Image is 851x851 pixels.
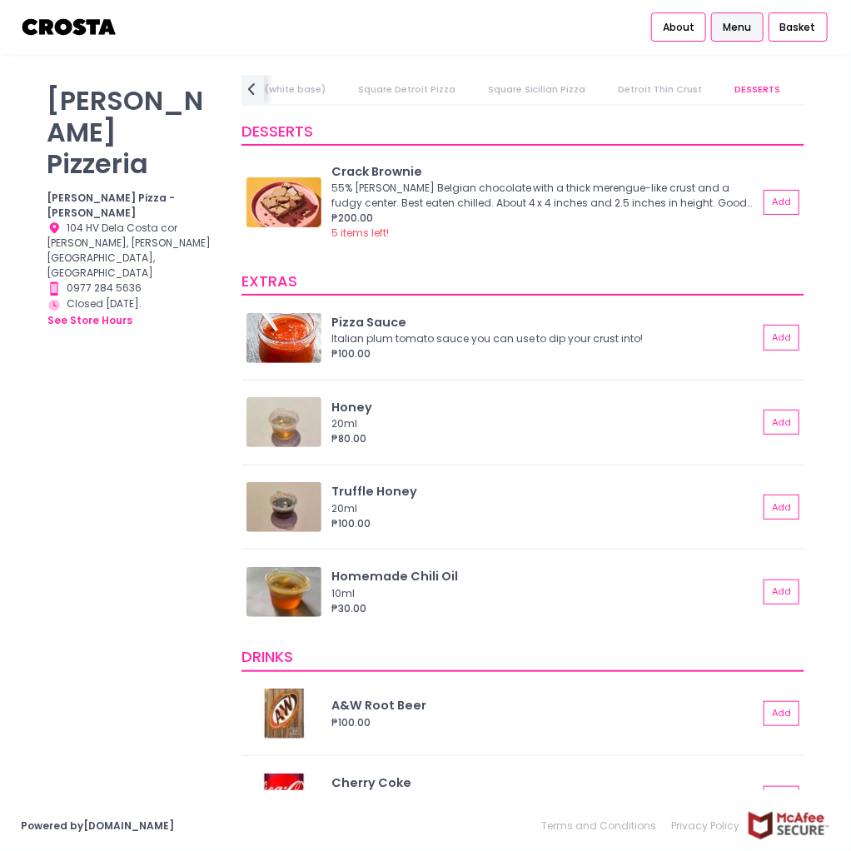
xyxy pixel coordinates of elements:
[47,281,221,296] div: 0977 284 5636
[331,314,759,332] div: Pizza Sauce
[47,312,133,329] button: see store hours
[764,325,799,350] button: Add
[331,586,754,601] div: 10ml
[246,482,321,532] img: Truffle Honey
[246,774,321,824] img: Cherry Coke
[331,163,759,182] div: Crack Brownie
[47,85,221,181] p: [PERSON_NAME] Pizzeria
[331,331,754,346] div: Italian plum tomato sauce you can use to dip your crust into!
[21,12,118,42] img: logo
[47,191,175,220] b: [PERSON_NAME] Pizza - [PERSON_NAME]
[720,75,796,104] a: DESSERTS
[651,12,706,42] a: About
[241,647,293,668] span: DRINKS
[21,819,174,833] a: Powered by[DOMAIN_NAME]
[711,12,763,42] a: Menu
[473,75,601,104] a: Square Sicilian Pizza
[604,75,718,104] a: Detroit Thin Crust
[764,580,799,605] button: Add
[246,313,321,363] img: Pizza Sauce
[331,516,759,531] div: ₱100.00
[343,75,470,104] a: Square Detroit Pizza
[331,226,389,240] span: 5 items left!
[764,786,799,811] button: Add
[331,697,759,715] div: A&W Root Beer
[331,483,759,501] div: Truffle Honey
[664,811,747,841] a: Privacy Policy
[331,601,759,616] div: ₱30.00
[780,20,816,35] span: Basket
[246,177,321,227] img: Crack Brownie
[241,121,313,142] span: DESSERTS
[246,689,321,739] img: A&W Root Beer
[47,296,221,329] div: Closed [DATE].
[331,774,759,793] div: Cherry Coke
[331,416,754,431] div: 20ml
[246,567,321,617] img: Homemade Chili Oil
[764,701,799,726] button: Add
[331,399,759,417] div: Honey
[723,20,751,35] span: Menu
[241,271,297,291] span: EXTRAS
[764,495,799,520] button: Add
[663,20,694,35] span: About
[331,431,759,446] div: ₱80.00
[331,346,759,361] div: ₱100.00
[331,501,754,516] div: 20ml
[47,221,221,281] div: 104 HV Dela Costa cor [PERSON_NAME], [PERSON_NAME][GEOGRAPHIC_DATA], [GEOGRAPHIC_DATA]
[764,410,799,435] button: Add
[747,811,830,840] img: mcafee-secure
[541,811,664,841] a: Terms and Conditions
[331,211,759,226] div: ₱200.00
[331,181,754,211] div: 55% [PERSON_NAME] Belgian chocolate with a thick merengue-like crust and a fudgy center. Best eat...
[331,715,759,730] div: ₱100.00
[331,568,759,586] div: Homemade Chili Oil
[246,397,321,447] img: Honey
[764,190,799,215] button: Add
